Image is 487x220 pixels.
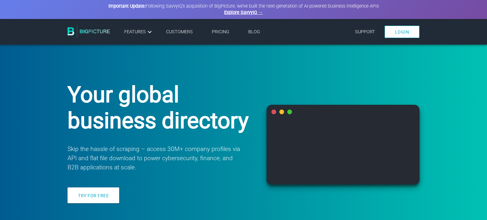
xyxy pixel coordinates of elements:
img: BigPicture.io [68,25,110,38]
a: Login [385,26,420,38]
h1: Your global business directory [68,82,251,134]
a: Try for free [68,187,119,203]
p: Skip the hassle of scraping – access 30M+ company profiles via API and flat file download to powe... [68,145,241,172]
a: Features [124,28,153,36]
